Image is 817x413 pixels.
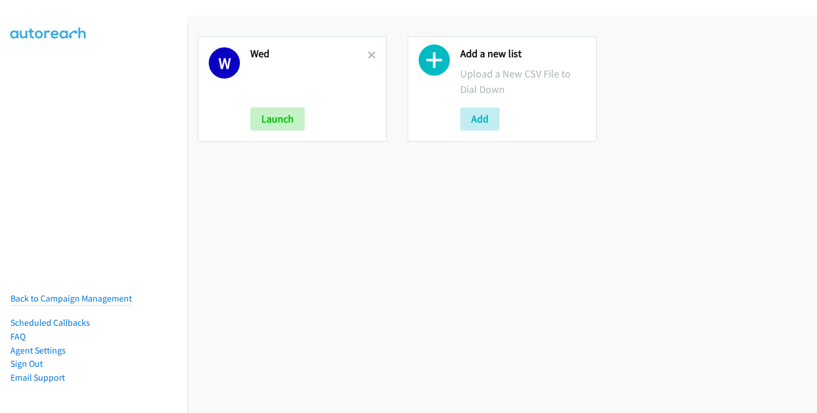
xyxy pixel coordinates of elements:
[10,331,25,342] a: FAQ
[10,317,90,328] a: Scheduled Callbacks
[460,66,586,97] p: Upload a New CSV File to Dial Down
[10,293,132,304] a: Back to Campaign Management
[10,345,66,356] a: Agent Settings
[10,358,43,369] a: Sign Out
[250,47,368,61] h2: Wed
[209,47,240,79] h1: W
[10,372,65,383] a: Email Support
[250,107,305,131] button: Launch
[460,47,586,61] h2: Add a new list
[460,107,500,131] button: Add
